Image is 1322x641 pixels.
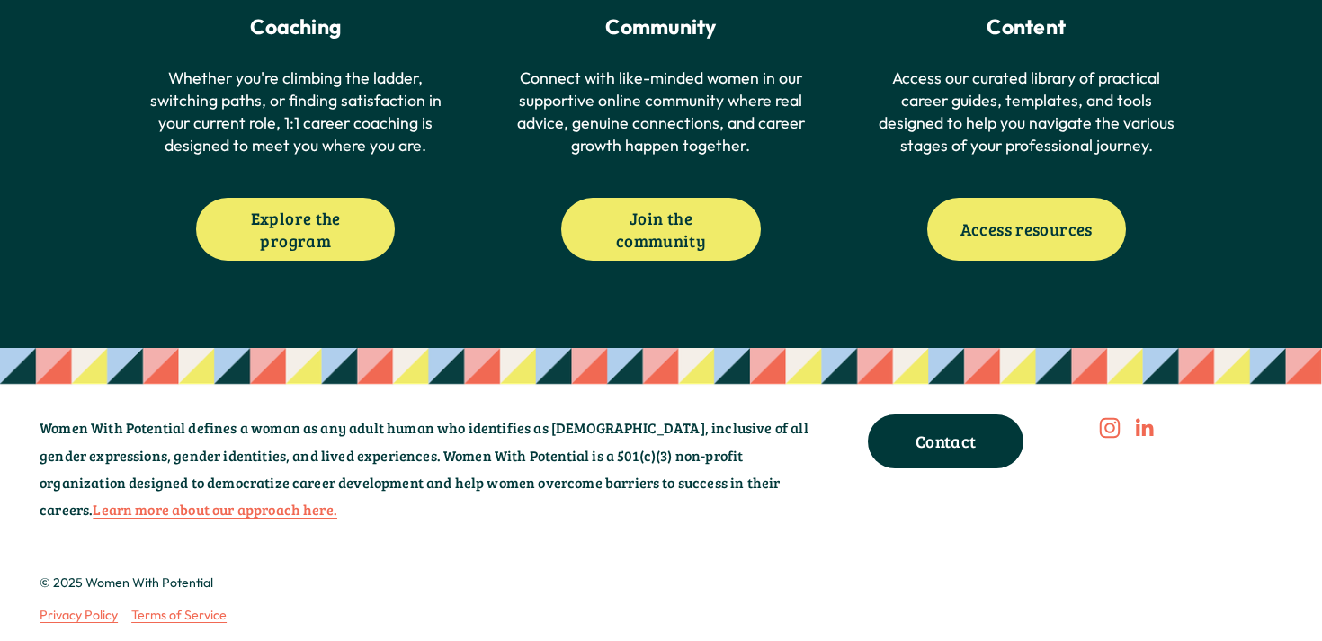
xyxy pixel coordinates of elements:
a: Terms of Service [131,607,227,625]
a: Contact [868,414,1023,467]
strong: Content [987,13,1066,40]
p: Connect with like-minded women in our supportive online community where real advice, genuine conn... [509,67,812,157]
strong: Coaching [250,13,341,40]
p: Access our curated library of practical career guides, templates, and tools designed to help you ... [875,67,1178,157]
a: LinkedIn [1133,417,1155,439]
p: © 2025 Women With Potential [40,574,558,592]
a: Privacy Policy [40,607,118,625]
a: Explore the program [196,198,395,261]
code: Women With Potential defines a woman as any adult human who identifies as [DEMOGRAPHIC_DATA], inc... [40,418,811,519]
a: Join the community [561,198,760,261]
a: Learn more about our approach here. [93,496,337,523]
p: Whether you're climbing the ladder, switching paths, or finding satisfaction in your current role... [144,67,447,157]
a: Instagram [1099,417,1121,439]
strong: Community [605,13,716,40]
a: Access resources [927,198,1126,261]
